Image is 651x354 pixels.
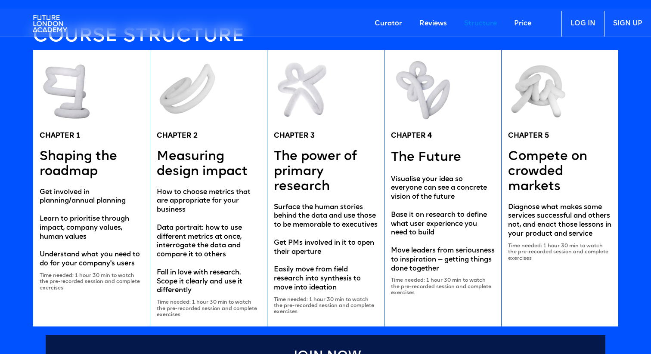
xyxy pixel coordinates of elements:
[508,149,612,194] h5: Compete on crowded markets
[40,149,143,179] h5: Shaping the roadmap
[366,11,411,37] a: Curator
[274,297,378,315] div: Time needed: 1 hour 30 min to watch the pre-recorded session and complete exercises
[157,188,260,296] div: How to choose metrics that are appropriate for your business Data portrait: how to use different ...
[157,132,198,141] h5: CHAPTER 2
[33,28,619,46] h4: Course STRUCTURE
[508,132,549,141] h5: CHAPTER 5
[157,299,260,318] div: Time needed: 1 hour 30 min to watch the pre-recorded session and complete exercises
[391,175,495,274] div: Visualise your idea so everyone can see a concrete vision of the future Base it on research to de...
[456,11,505,37] a: Structure
[604,11,651,37] a: SIGN UP
[505,11,540,37] a: Price
[274,149,378,194] h5: The power of primary research
[508,203,612,239] div: Diagnose what makes some services successful and others not, and enact those lessons in your prod...
[391,149,461,166] h5: The Future
[391,132,432,141] h5: CHAPTER 4
[274,203,378,292] div: Surface the human stories behind the data and use those to be memorable to executives Get PMs inv...
[40,188,143,268] div: Get involved in planning/annual planning Learn to prioritise through impact, company values, huma...
[411,11,456,37] a: Reviews
[508,243,612,262] div: Time needed: 1 hour 30 min to watch the pre-recorded session and complete exercises
[40,273,143,291] div: Time needed: 1 hour 30 min to watch the pre-recorded session and complete exercises
[274,132,315,141] h5: CHAPTER 3
[561,11,604,37] a: LOG IN
[391,277,495,296] div: Time needed: 1 hour 30 min to watch the pre-recorded session and complete exercises
[157,149,260,179] h5: Measuring design impact
[40,132,80,141] h5: CHAPTER 1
